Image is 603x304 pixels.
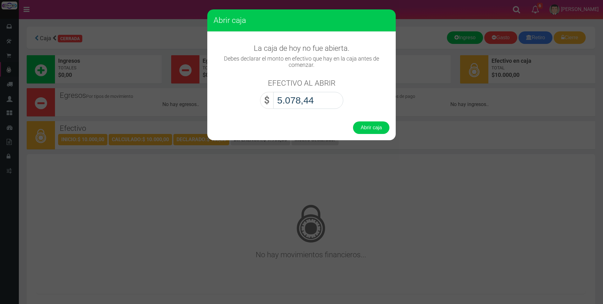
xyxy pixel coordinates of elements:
[214,16,389,25] h3: Abrir caja
[214,56,389,68] h4: Debes declarar el monto en efectivo que hay en la caja antes de comenzar.
[353,121,389,134] button: Abrir caja
[268,79,335,87] h3: EFECTIVO AL ABRIR
[264,95,269,106] strong: $
[214,44,389,52] h3: La caja de hoy no fue abierta.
